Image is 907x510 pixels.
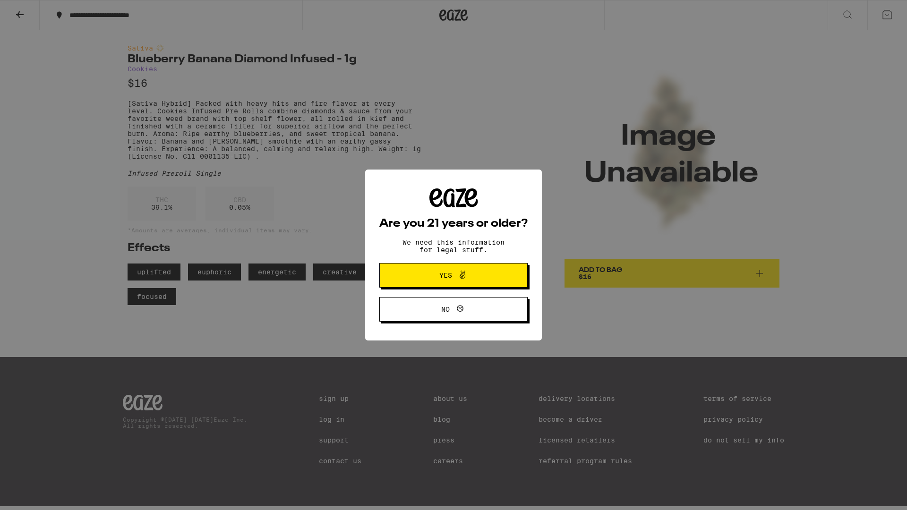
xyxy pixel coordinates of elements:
[379,218,528,229] h2: Are you 21 years or older?
[441,306,450,313] span: No
[379,263,528,288] button: Yes
[439,272,452,279] span: Yes
[379,297,528,322] button: No
[394,238,513,254] p: We need this information for legal stuff.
